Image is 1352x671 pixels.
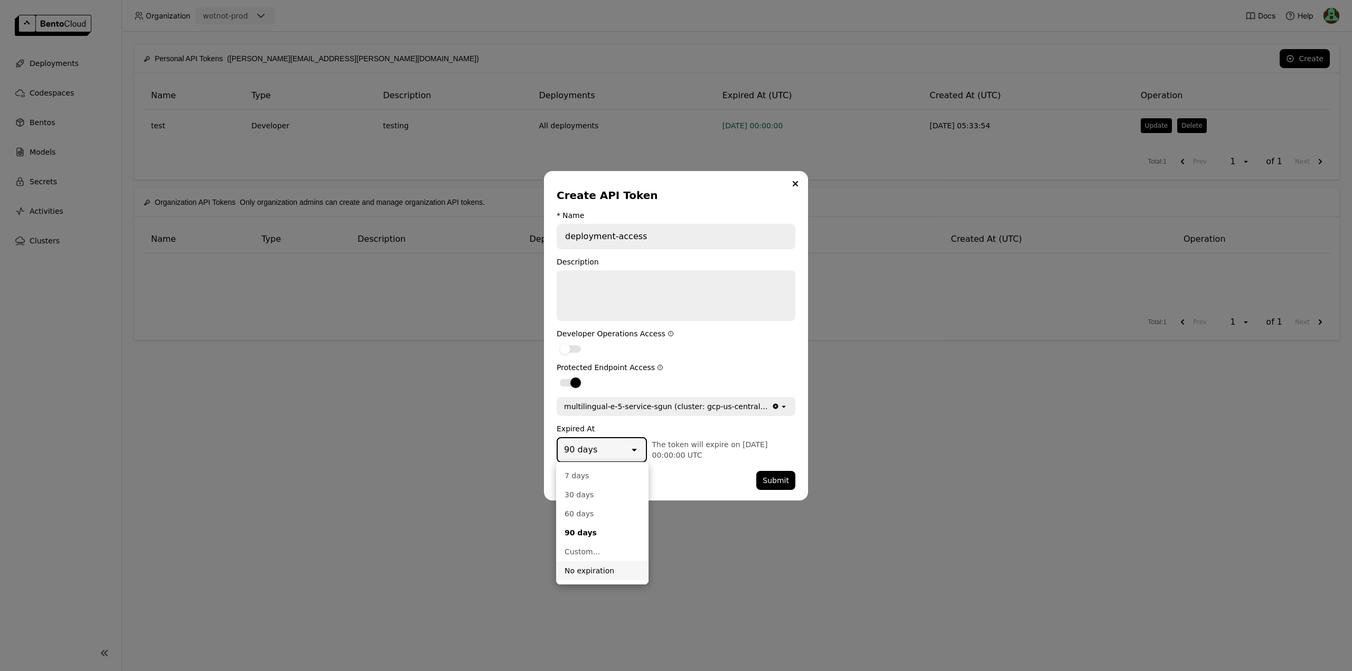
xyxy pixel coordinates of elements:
[544,171,808,500] div: dialog
[565,508,640,519] div: 60 days
[629,445,640,455] svg: open
[557,258,795,266] div: Description
[564,443,597,456] div: 90 days
[756,471,795,490] button: Submit
[789,177,802,190] button: Close
[772,402,780,410] svg: Clear value
[771,401,772,412] input: Selected multilingual-e-5-service-sgun (cluster: gcp-us-central-1).
[562,211,584,220] div: Name
[556,462,649,584] ul: Menu
[557,329,795,338] div: Developer Operations Access
[557,424,795,433] div: Expired At
[557,188,791,203] div: Create API Token
[565,527,640,538] div: 90 days
[565,470,640,481] div: 7 days
[557,363,795,372] div: Protected Endpoint Access
[652,440,768,459] span: The token will expire on [DATE] 00:00:00 UTC
[780,402,788,411] svg: open
[565,489,640,500] div: 30 days
[565,546,640,557] div: Custom...
[564,401,769,412] div: multilingual-e-5-service-sgun (cluster: gcp-us-central-1)
[565,565,640,576] div: No expiration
